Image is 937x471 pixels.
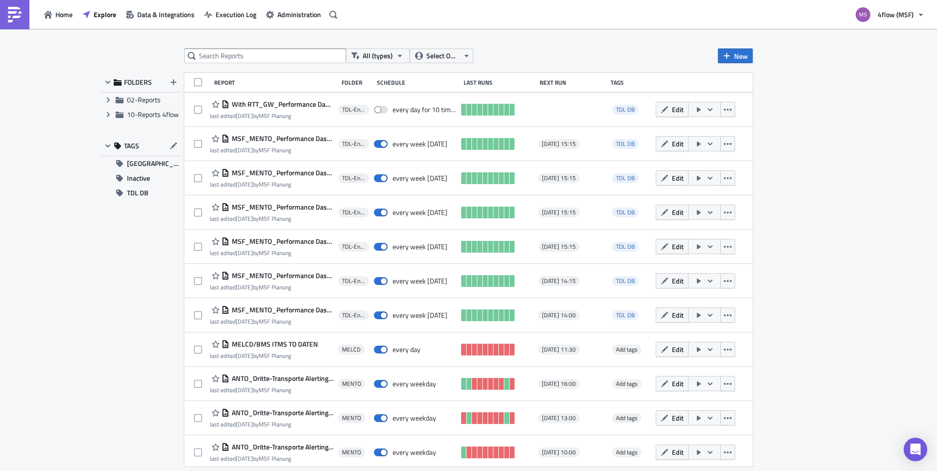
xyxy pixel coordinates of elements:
[342,209,365,216] span: TDL-Entwicklung
[426,50,459,61] span: Select Owner
[342,174,365,182] span: TDL-Entwicklung
[236,351,253,360] time: 2025-06-11T13:48:13Z
[342,346,361,353] span: MELCD
[616,173,635,183] span: TDL DB
[210,318,333,325] div: last edited by MSF Planung
[210,249,333,257] div: last edited by MSF Planung
[393,277,447,285] div: every week on Wednesday
[616,105,635,114] span: TDL DB
[127,156,182,171] span: [GEOGRAPHIC_DATA]
[616,345,638,354] span: Add tags
[342,243,365,251] span: TDL-Entwicklung
[236,283,253,292] time: 2025-08-01T14:03:12Z
[616,208,635,217] span: TDL DB
[393,414,436,423] div: every weekday
[236,317,253,326] time: 2025-08-01T14:03:35Z
[342,140,365,148] span: TDL-Entwicklung
[210,455,333,462] div: last edited by MSF Planung
[616,139,635,148] span: TDL DB
[616,242,635,251] span: TDL DB
[656,102,689,117] button: Edit
[127,171,150,186] span: Inactive
[878,9,913,20] span: 4flow (MSF)
[393,208,447,217] div: every week on Wednesday
[229,271,333,280] span: MSF_MENTO_Performance Dashboard Carrier_1.1_msf_planning_mit TDL Abrechnung - All Carriers (Witho...
[904,438,927,461] div: Open Intercom Messenger
[77,7,121,22] a: Explore
[393,242,447,251] div: every week on Wednesday
[236,420,253,429] time: 2025-06-11T14:20:25Z
[612,447,641,457] span: Add tags
[540,79,606,86] div: Next Run
[542,448,576,456] span: [DATE] 10:00
[127,109,179,119] span: 10-Reports 4flow
[672,344,684,354] span: Edit
[672,207,684,217] span: Edit
[236,454,253,463] time: 2025-04-29T15:57:11Z
[656,376,689,391] button: Edit
[672,378,684,389] span: Edit
[542,380,576,388] span: [DATE] 16:00
[55,9,73,20] span: Home
[542,277,576,285] span: [DATE] 14:15
[656,170,689,186] button: Edit
[127,94,161,105] span: 02-Reports
[342,448,361,456] span: MENTO
[393,140,447,148] div: every week on Wednesday
[214,79,337,86] div: Report
[612,208,639,217] span: TDL DB
[7,7,23,23] img: PushMetrics
[656,342,689,357] button: Edit
[261,7,326,22] a: Administration
[199,7,261,22] a: Execution Log
[342,311,365,319] span: TDL-Entwicklung
[393,105,456,114] div: every day for 10 times
[342,414,361,422] span: MENTO
[542,346,576,353] span: [DATE] 11:30
[616,447,638,457] span: Add tags
[612,173,639,183] span: TDL DB
[236,385,253,395] time: 2025-06-12T07:34:08Z
[363,50,393,61] span: All (types)
[656,136,689,151] button: Edit
[542,140,576,148] span: [DATE] 15:15
[542,243,576,251] span: [DATE] 15:15
[672,276,684,286] span: Edit
[542,174,576,182] span: [DATE] 15:15
[342,277,365,285] span: TDL-Entwicklung
[101,186,182,200] button: TDL DB
[229,134,333,143] span: MSF_MENTO_Performance Dashboard SOFA- Road_msf_planning_
[542,209,576,216] span: [DATE] 15:15
[612,379,641,389] span: Add tags
[410,48,473,63] button: Select Owner
[216,9,256,20] span: Execution Log
[39,7,77,22] a: Home
[672,310,684,320] span: Edit
[612,413,641,423] span: Add tags
[672,241,684,252] span: Edit
[184,48,346,63] input: Search Reports
[229,100,333,109] span: With RTT_GW_Performance Dashboard Carrier_1.1
[124,78,152,87] span: FOLDERS
[656,273,689,288] button: Edit
[612,242,639,252] span: TDL DB
[210,112,333,119] div: last edited by MSF Planung
[236,248,253,258] time: 2025-06-12T06:47:15Z
[137,9,195,20] span: Data & Integrations
[121,7,199,22] button: Data & Integrations
[656,307,689,323] button: Edit
[346,48,410,63] button: All (types)
[612,345,641,354] span: Add tags
[616,379,638,388] span: Add tags
[236,180,253,189] time: 2025-06-12T07:40:43Z
[672,104,684,115] span: Edit
[236,214,253,223] time: 2025-05-27T15:12:04Z
[393,174,447,183] div: every week on Wednesday
[127,186,148,200] span: TDL DB
[672,447,684,457] span: Edit
[236,145,253,155] time: 2025-06-13T12:15:35Z
[393,345,420,354] div: every day
[229,168,333,177] span: MSF_MENTO_Performance Dashboard SOFA- Übersee_msf_planning_
[612,139,639,149] span: TDL DB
